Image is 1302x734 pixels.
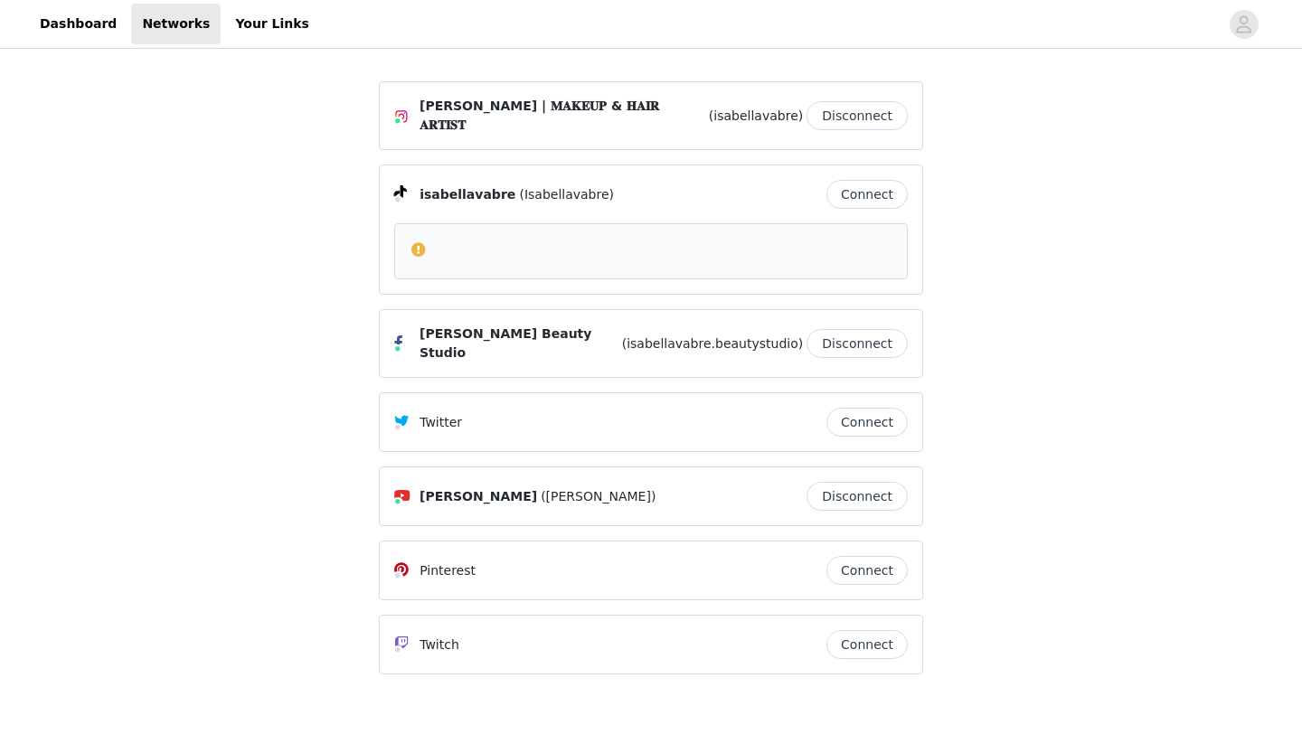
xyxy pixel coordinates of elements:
[709,107,803,126] span: (isabellavabre)
[826,556,908,585] button: Connect
[420,635,459,654] p: Twitch
[807,329,908,358] button: Disconnect
[29,4,127,44] a: Dashboard
[622,334,804,353] span: (isabellavabre.beautystudio)
[420,97,705,135] span: [PERSON_NAME] | 𝐌𝐀𝐊𝐄𝐔𝐏 & 𝐇𝐀𝐈𝐑 𝐀𝐑𝐓𝐈𝐒𝐓
[807,482,908,511] button: Disconnect
[541,487,656,506] span: ([PERSON_NAME])
[420,561,476,580] p: Pinterest
[224,4,320,44] a: Your Links
[420,325,618,362] span: [PERSON_NAME] Beauty Studio
[394,109,409,124] img: Instagram Icon
[826,630,908,659] button: Connect
[519,185,614,204] span: (Isabellavabre)
[1235,10,1252,39] div: avatar
[420,487,537,506] span: [PERSON_NAME]
[807,101,908,130] button: Disconnect
[826,408,908,437] button: Connect
[420,413,462,432] p: Twitter
[131,4,221,44] a: Networks
[826,180,908,209] button: Connect
[420,185,515,204] span: isabellavabre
